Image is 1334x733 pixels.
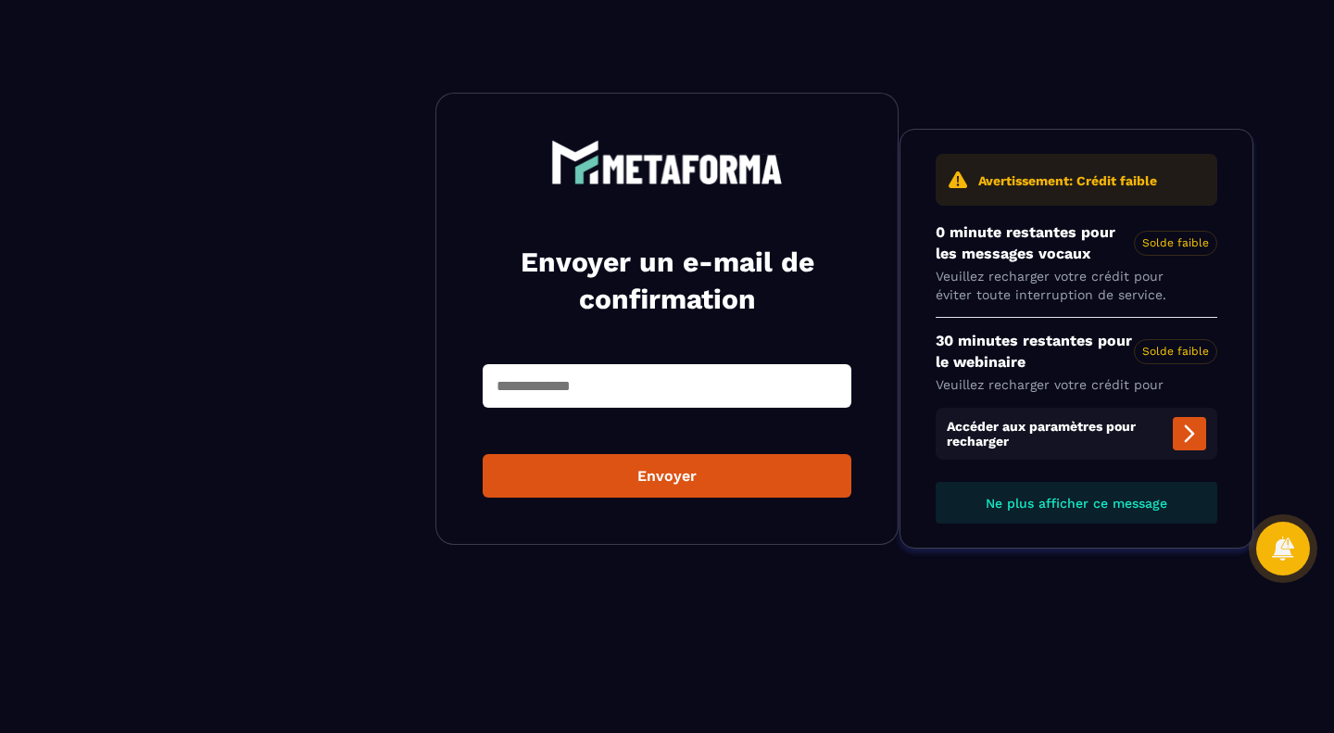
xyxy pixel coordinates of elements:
p: Veuillez recharger votre crédit pour éviter toute interruption de service. [936,376,1217,412]
p: Veuillez recharger votre crédit pour éviter toute interruption de service. [936,268,1217,304]
span: Accéder aux paramètres pour recharger [936,408,1217,460]
img: logo [551,140,783,184]
p: 0 minute restantes pour les messages vocaux [936,222,1217,264]
span: Solde faible [1134,231,1217,256]
button: Envoyer [483,454,851,498]
p: Avertissement: Crédit faible [978,172,1157,191]
p: 30 minutes restantes pour le webinaire [936,331,1217,373]
span: Ne plus afficher ce message [986,496,1167,511]
h2: Envoyer un e-mail de confirmation [505,244,829,318]
span: Solde faible [1134,339,1217,364]
button: Ne plus afficher ce message [936,482,1217,524]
